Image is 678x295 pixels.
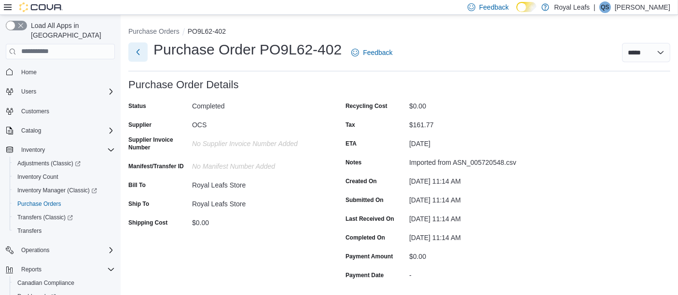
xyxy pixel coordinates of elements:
button: Catalog [17,125,45,136]
button: Reports [2,263,119,276]
span: Purchase Orders [17,200,61,208]
span: Feedback [479,2,509,12]
label: Notes [346,159,361,166]
p: Royal Leafs [554,1,590,13]
span: Feedback [363,48,392,57]
div: [DATE] 11:14 AM [409,230,539,241]
button: Customers [2,104,119,118]
div: [DATE] 11:14 AM [409,192,539,204]
label: Manifest/Transfer ID [128,162,184,170]
button: Canadian Compliance [10,276,119,290]
span: Home [21,68,37,76]
p: [PERSON_NAME] [615,1,670,13]
button: Inventory Count [10,170,119,184]
span: Reports [17,264,115,275]
a: Transfers [14,225,45,237]
div: [DATE] 11:14 AM [409,174,539,185]
h1: Purchase Order PO9L62-402 [153,40,342,59]
button: Inventory [17,144,49,156]
h3: Purchase Order Details [128,79,239,91]
label: ETA [346,140,357,147]
span: Transfers [17,227,42,235]
label: Shipping Cost [128,219,167,227]
div: Imported from ASN_005720548.csv [409,155,539,166]
div: Completed [192,98,321,110]
a: Inventory Manager (Classic) [10,184,119,197]
span: Catalog [21,127,41,134]
span: Inventory Count [14,171,115,183]
span: Customers [21,107,49,115]
label: Ship To [128,200,149,208]
span: Reports [21,266,42,273]
a: Inventory Manager (Classic) [14,185,101,196]
span: Inventory Count [17,173,58,181]
div: No Supplier Invoice Number added [192,136,321,147]
label: Recycling Cost [346,102,387,110]
div: OCS [192,117,321,129]
span: Adjustments (Classic) [17,160,81,167]
label: Created On [346,177,377,185]
label: Submitted On [346,196,384,204]
label: Bill To [128,181,146,189]
span: Catalog [17,125,115,136]
span: Operations [17,244,115,256]
a: Customers [17,106,53,117]
button: Inventory [2,143,119,157]
button: PO9L62-402 [188,27,226,35]
span: Users [21,88,36,95]
label: Supplier [128,121,152,129]
img: Cova [19,2,63,12]
div: $0.00 [192,215,321,227]
button: Purchase Orders [128,27,180,35]
div: [DATE] 11:14 AM [409,211,539,223]
div: $0.00 [409,249,539,260]
span: Inventory [21,146,45,154]
span: Transfers [14,225,115,237]
a: Adjustments (Classic) [14,158,84,169]
button: Home [2,65,119,79]
p: | [594,1,595,13]
span: QS [601,1,609,13]
a: Canadian Compliance [14,277,78,289]
nav: An example of EuiBreadcrumbs [128,27,670,38]
button: Operations [17,244,54,256]
span: Inventory Manager (Classic) [17,187,97,194]
button: Catalog [2,124,119,137]
span: Load All Apps in [GEOGRAPHIC_DATA] [27,21,115,40]
div: $161.77 [409,117,539,129]
label: Completed On [346,234,385,241]
span: Purchase Orders [14,198,115,210]
a: Adjustments (Classic) [10,157,119,170]
label: Tax [346,121,355,129]
button: Transfers [10,224,119,238]
label: Payment Date [346,271,384,279]
span: Operations [21,246,50,254]
button: Users [2,85,119,98]
div: [DATE] [409,136,539,147]
button: Reports [17,264,45,275]
span: Users [17,86,115,97]
label: Last Received On [346,215,394,223]
div: Qadeer Shah [599,1,611,13]
button: Next [128,42,148,62]
span: Inventory [17,144,115,156]
div: - [409,268,539,279]
label: Payment Amount [346,253,393,260]
a: Home [17,67,41,78]
span: Inventory Manager (Classic) [14,185,115,196]
span: Home [17,66,115,78]
button: Users [17,86,40,97]
a: Feedback [347,43,396,62]
label: Supplier Invoice Number [128,136,188,151]
input: Dark Mode [516,2,537,12]
div: Royal Leafs Store [192,196,321,208]
div: Royal Leafs Store [192,177,321,189]
a: Transfers (Classic) [10,211,119,224]
span: Customers [17,105,115,117]
div: No Manifest Number added [192,159,321,170]
a: Transfers (Classic) [14,212,77,223]
a: Purchase Orders [14,198,65,210]
a: Inventory Count [14,171,62,183]
button: Purchase Orders [10,197,119,211]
